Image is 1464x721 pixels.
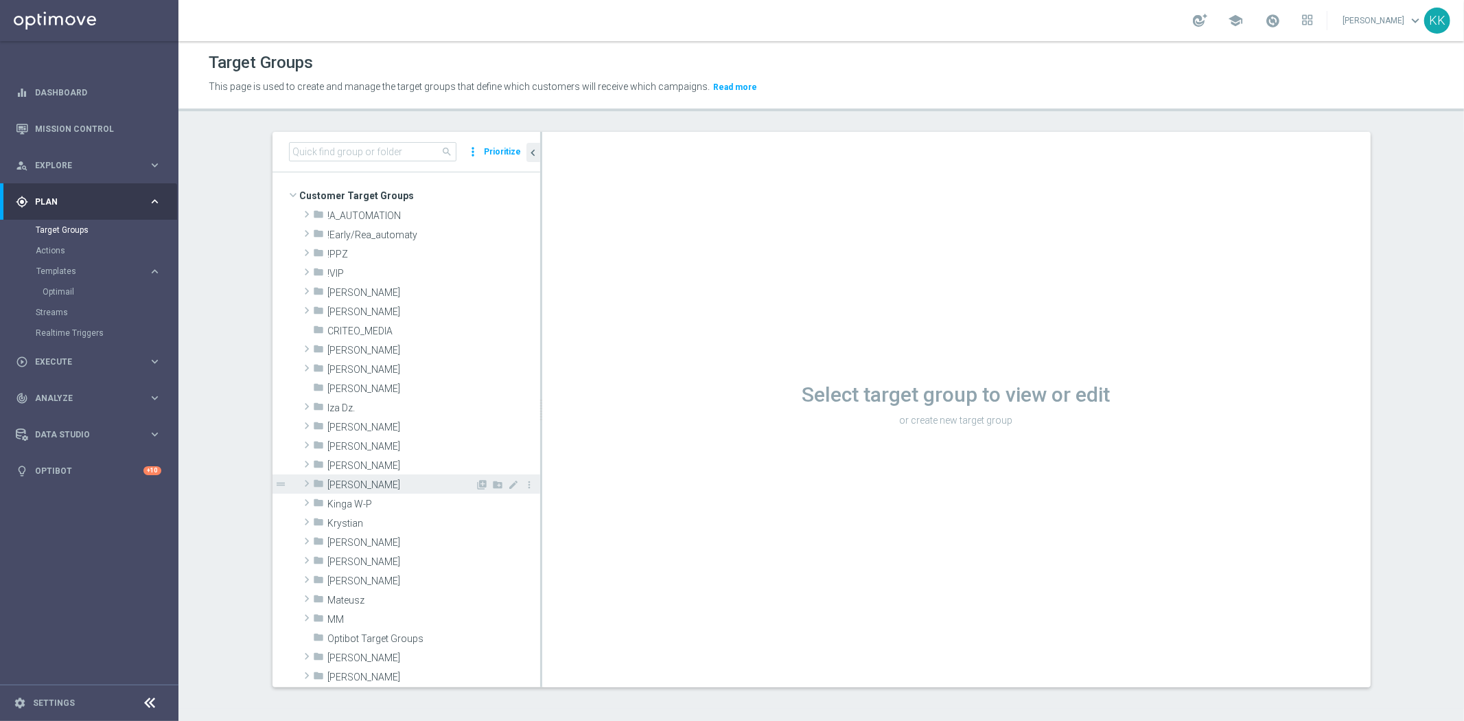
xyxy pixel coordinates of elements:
p: or create new target group [542,414,1371,426]
button: equalizer Dashboard [15,87,162,98]
h1: Select target group to view or edit [542,382,1371,407]
div: Explore [16,159,148,172]
span: Antoni L. [328,306,540,318]
span: Explore [35,161,148,170]
button: track_changes Analyze keyboard_arrow_right [15,393,162,404]
span: Data Studio [35,431,148,439]
a: Optibot [35,453,143,489]
a: Optimail [43,286,143,297]
span: Krystian [328,518,540,529]
i: folder [314,266,325,282]
span: CRITEO_MEDIA [328,325,540,337]
a: [PERSON_NAME]keyboard_arrow_down [1341,10,1424,31]
span: Analyze [35,394,148,402]
i: folder [314,651,325,667]
span: Dawid K. [328,364,540,376]
div: Templates [36,261,177,302]
div: KK [1424,8,1450,34]
i: keyboard_arrow_right [148,428,161,441]
i: folder [314,343,325,359]
i: folder [314,555,325,571]
div: Templates [36,267,148,275]
div: Streams [36,302,177,323]
i: keyboard_arrow_right [148,391,161,404]
span: Maria M. [328,556,540,568]
span: Kinga W-P [328,499,540,510]
span: Maryna Sh. [328,575,540,587]
button: play_circle_outline Execute keyboard_arrow_right [15,356,162,367]
div: Plan [16,196,148,208]
i: Add Folder [493,479,504,490]
span: This page is used to create and manage the target groups that define which customers will receive... [209,81,710,92]
i: chevron_left [527,146,540,159]
span: Customer Target Groups [300,186,540,205]
button: lightbulb Optibot +10 [15,466,162,477]
i: Rename Folder [509,479,520,490]
i: track_changes [16,392,28,404]
button: gps_fixed Plan keyboard_arrow_right [15,196,162,207]
i: folder [314,632,325,648]
button: Read more [712,80,758,95]
i: equalizer [16,87,28,99]
i: folder [314,420,325,436]
i: keyboard_arrow_right [148,195,161,208]
i: folder [314,363,325,378]
div: Analyze [16,392,148,404]
i: folder [314,247,325,263]
span: El&#x17C;bieta S. [328,383,540,395]
span: search [442,146,453,157]
a: Settings [33,699,75,707]
i: folder [314,497,325,513]
i: folder [314,516,325,532]
span: Kamil N. [328,441,540,453]
a: Actions [36,245,143,256]
i: lightbulb [16,465,28,477]
a: Mission Control [35,111,161,147]
i: keyboard_arrow_right [148,159,161,172]
span: Piotr G. [328,672,540,683]
i: folder [314,439,325,455]
button: Templates keyboard_arrow_right [36,266,162,277]
button: person_search Explore keyboard_arrow_right [15,160,162,171]
div: Mission Control [16,111,161,147]
i: folder [314,574,325,590]
a: Dashboard [35,74,161,111]
span: Mateusz [328,595,540,606]
span: Patryk P. [328,652,540,664]
i: gps_fixed [16,196,28,208]
div: Target Groups [36,220,177,240]
span: !PPZ [328,249,540,260]
i: folder [314,209,325,225]
button: Data Studio keyboard_arrow_right [15,429,162,440]
i: folder [314,382,325,398]
div: Dashboard [16,74,161,111]
i: keyboard_arrow_right [148,355,161,368]
button: chevron_left [526,143,540,162]
i: folder [314,401,325,417]
div: Actions [36,240,177,261]
span: Marcin G [328,537,540,549]
div: Optibot [16,453,161,489]
button: Prioritize [483,143,524,161]
span: Templates [36,267,135,275]
i: folder [314,324,325,340]
div: Realtime Triggers [36,323,177,343]
span: Kamil R. [328,460,540,472]
span: Iza Dz. [328,402,540,414]
h1: Target Groups [209,53,313,73]
i: folder [314,536,325,551]
span: Kasia K. [328,479,476,491]
i: folder [314,593,325,609]
i: play_circle_outline [16,356,28,368]
button: Mission Control [15,124,162,135]
div: Data Studio [16,428,148,441]
span: !Early/Rea_automaty [328,229,540,241]
span: keyboard_arrow_down [1408,13,1423,28]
